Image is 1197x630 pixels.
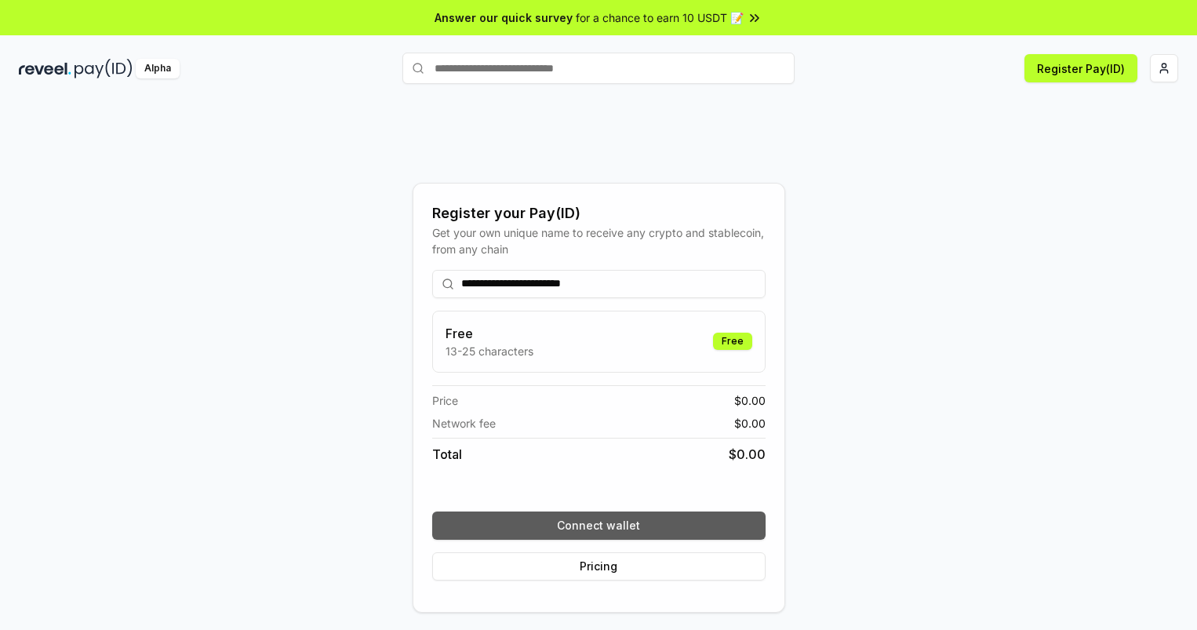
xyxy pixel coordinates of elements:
[432,445,462,464] span: Total
[435,9,573,26] span: Answer our quick survey
[734,415,766,432] span: $ 0.00
[432,202,766,224] div: Register your Pay(ID)
[446,343,533,359] p: 13-25 characters
[1024,54,1137,82] button: Register Pay(ID)
[19,59,71,78] img: reveel_dark
[75,59,133,78] img: pay_id
[713,333,752,350] div: Free
[432,392,458,409] span: Price
[432,552,766,581] button: Pricing
[729,445,766,464] span: $ 0.00
[734,392,766,409] span: $ 0.00
[446,324,533,343] h3: Free
[136,59,180,78] div: Alpha
[432,224,766,257] div: Get your own unique name to receive any crypto and stablecoin, from any chain
[576,9,744,26] span: for a chance to earn 10 USDT 📝
[432,512,766,540] button: Connect wallet
[432,415,496,432] span: Network fee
